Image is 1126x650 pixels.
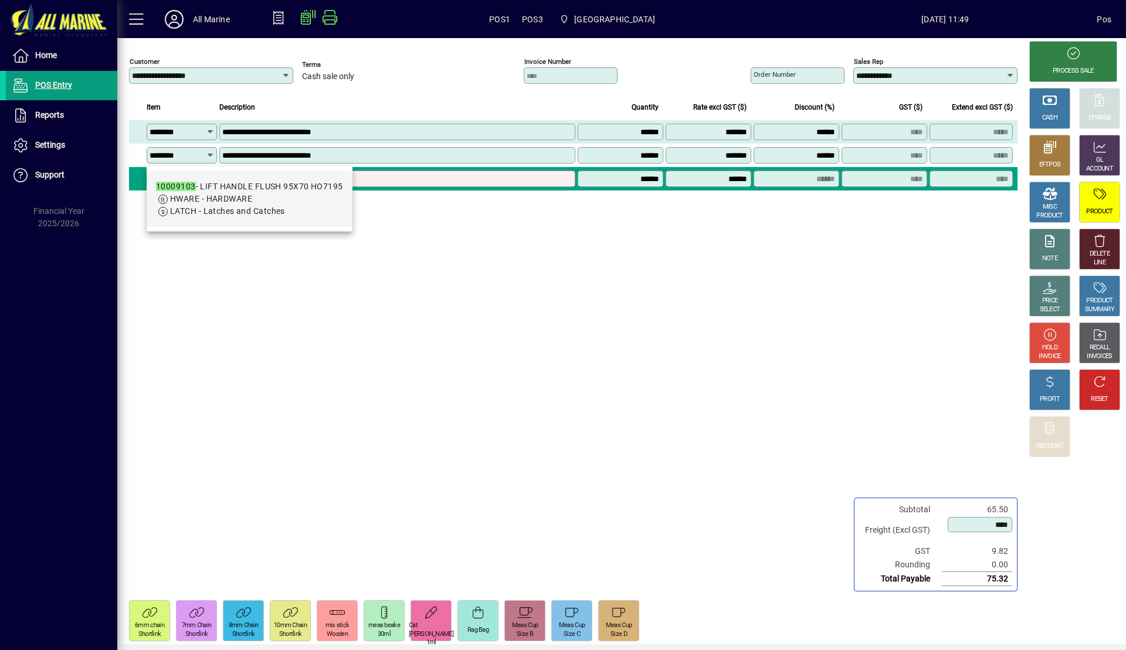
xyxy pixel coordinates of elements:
div: 30ml [378,630,391,639]
div: Rag Bag [467,626,489,635]
span: POS Entry [35,80,72,90]
mat-option: 10009103 - LIFT HANDLE FLUSH 95X70 HO7195 [147,171,352,227]
mat-label: Customer [130,57,160,66]
span: Port Road [555,9,660,30]
div: RECALL [1090,343,1110,352]
td: 0.00 [942,558,1012,572]
span: GST ($) [899,101,922,114]
div: SELECT [1040,305,1060,314]
div: 8mm Chain [229,621,259,630]
div: NOTE [1042,254,1057,263]
div: EFTPOS [1039,161,1061,169]
div: meas beake [368,621,400,630]
div: Size B [517,630,533,639]
div: Shortlink [185,630,208,639]
div: - LIFT HANDLE FLUSH 95X70 HO7195 [156,181,343,193]
mat-label: Sales rep [854,57,883,66]
td: Rounding [859,558,942,572]
div: 1ml [426,638,436,647]
div: 6mm chain [135,621,164,630]
div: PRODUCT [1086,207,1113,216]
a: Home [6,41,117,70]
em: 10009103 [156,182,196,191]
div: 7mm Chain [182,621,212,630]
div: Size D [611,630,627,639]
span: Item [147,101,161,114]
td: GST [859,544,942,558]
button: Profile [155,9,193,30]
td: Subtotal [859,503,942,516]
a: Settings [6,131,117,160]
span: Description [219,101,255,114]
span: Terms [302,61,372,69]
span: [GEOGRAPHIC_DATA] [574,10,655,29]
div: INVOICES [1087,352,1112,361]
div: Cat [PERSON_NAME] [409,621,453,638]
td: Total Payable [859,572,942,586]
div: HOLD [1042,343,1057,352]
td: Freight (Excl GST) [859,516,942,544]
span: [DATE] 11:49 [793,10,1097,29]
span: Support [35,170,65,179]
div: INVOICE [1039,352,1060,361]
div: All Marine [193,10,230,29]
div: RESET [1091,395,1108,404]
td: 75.32 [942,572,1012,586]
td: 65.50 [942,503,1012,516]
span: Quantity [632,101,659,114]
a: Reports [6,101,117,130]
div: SUMMARY [1085,305,1114,314]
span: Cash sale only [302,72,354,81]
div: PROFIT [1040,395,1060,404]
span: Extend excl GST ($) [952,101,1013,114]
span: Rate excl GST ($) [693,101,747,114]
span: POS3 [522,10,543,29]
div: PRODUCT [1086,297,1113,305]
div: ACCOUNT [1086,165,1113,173]
div: GL [1096,156,1104,165]
div: Size C [564,630,580,639]
div: Wooden [327,630,348,639]
span: Reports [35,110,64,120]
div: PRICE [1042,297,1058,305]
div: Shortlink [232,630,255,639]
td: 9.82 [942,544,1012,558]
div: mix stick [325,621,350,630]
span: Settings [35,140,65,149]
span: Discount (%) [795,101,835,114]
span: LATCH - Latches and Catches [170,206,285,216]
a: Support [6,161,117,190]
div: Shortlink [138,630,161,639]
div: CHARGE [1088,114,1111,122]
span: POS1 [489,10,510,29]
div: PROCESS SALE [1053,67,1094,76]
div: Meas Cup [606,621,632,630]
div: 10mm Chain [274,621,307,630]
mat-label: Order number [754,70,796,79]
mat-label: Invoice number [524,57,571,66]
span: HWARE - HARDWARE [170,194,252,203]
div: PRODUCT [1036,212,1063,220]
div: Shortlink [279,630,302,639]
div: Meas Cup [512,621,538,630]
div: DISCOUNT [1036,442,1064,451]
div: Pos [1097,10,1111,29]
div: MISC [1043,203,1057,212]
div: LINE [1094,258,1105,267]
div: Meas Cup [559,621,585,630]
span: Home [35,50,57,60]
div: DELETE [1090,250,1110,258]
div: CASH [1042,114,1057,122]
